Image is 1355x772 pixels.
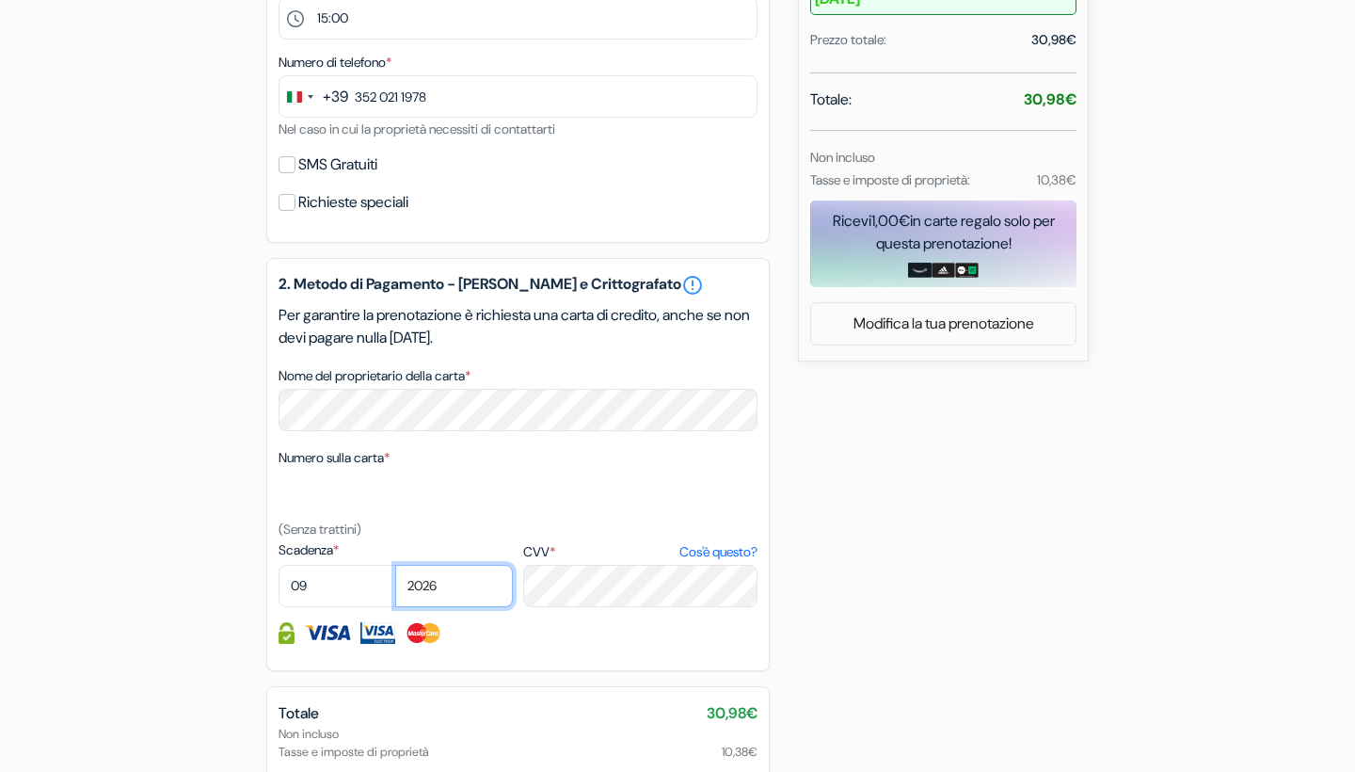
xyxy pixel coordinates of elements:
[279,76,348,117] button: Change country, selected Italy (+39)
[1037,171,1076,188] small: 10,38€
[279,274,757,297] h5: 2. Metodo di Pagamento - [PERSON_NAME] e Crittografato
[810,210,1076,255] div: Ricevi in carte regalo solo per questa prenotazione!
[279,448,390,468] label: Numero sulla carta
[811,306,1076,342] a: Modifica la tua prenotazione
[722,743,757,761] span: 10,38€
[681,274,704,297] a: error_outline
[279,75,757,118] input: 312 345 6789
[810,171,970,188] small: Tasse e imposte di proprietà:
[298,189,408,216] label: Richieste speciali
[279,304,757,349] p: Per garantire la prenotazione è richiesta una carta di credito, anche se non devi pagare nulla [D...
[523,542,757,562] label: CVV
[871,211,910,231] span: 1,00€
[279,703,319,723] span: Totale
[810,88,852,111] span: Totale:
[279,121,555,137] small: Nel caso in cui la proprietà necessiti di contattarti
[304,622,351,644] img: Visa
[323,86,348,108] div: +39
[810,149,875,166] small: Non incluso
[1031,30,1076,50] div: 30,98€
[908,263,932,278] img: amazon-card-no-text.png
[955,263,979,278] img: uber-uber-eats-card.png
[405,622,443,644] img: Master Card
[279,366,470,386] label: Nome del proprietario della carta
[810,30,886,50] div: Prezzo totale:
[679,542,757,562] a: Cos'è questo?
[707,702,757,725] span: 30,98€
[279,53,391,72] label: Numero di telefono
[279,540,513,560] label: Scadenza
[360,622,394,644] img: Visa Electron
[279,725,757,761] div: Non incluso Tasse e imposte di proprietà
[932,263,955,278] img: adidas-card.png
[1024,89,1076,109] strong: 30,98€
[279,521,361,538] small: (Senza trattini)
[279,622,295,644] img: Le informazioni della carta di credito sono codificate e criptate
[298,152,377,178] label: SMS Gratuiti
